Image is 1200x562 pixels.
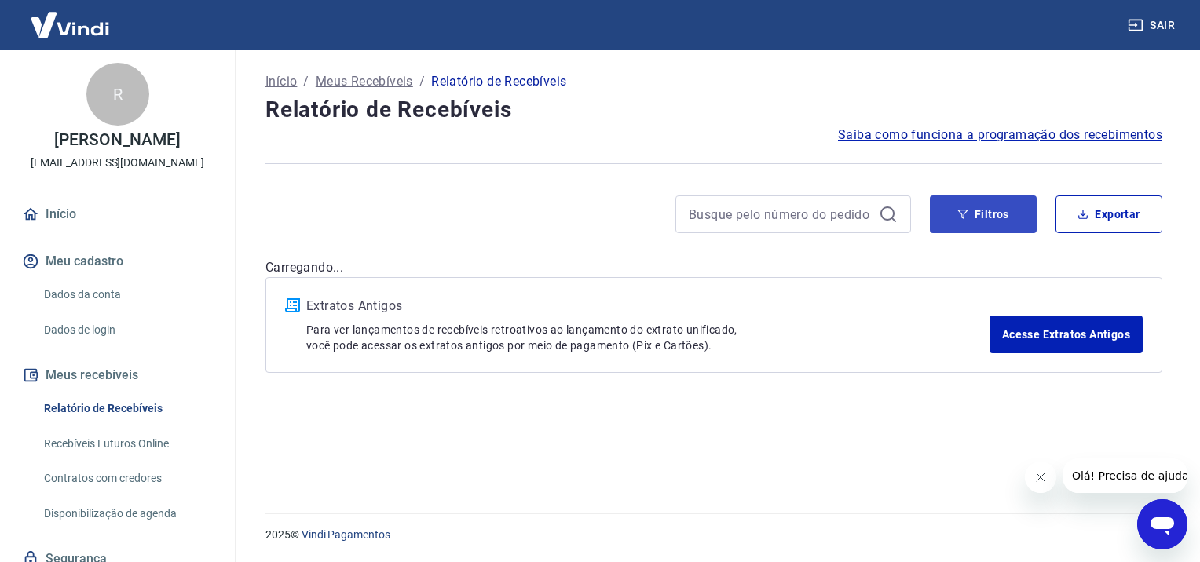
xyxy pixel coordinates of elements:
p: / [303,72,309,91]
p: / [419,72,425,91]
input: Busque pelo número do pedido [689,203,873,226]
h4: Relatório de Recebíveis [265,94,1162,126]
p: Extratos Antigos [306,297,990,316]
iframe: Fechar mensagem [1025,462,1056,493]
span: Olá! Precisa de ajuda? [9,11,132,24]
a: Saiba como funciona a programação dos recebimentos [838,126,1162,144]
div: R [86,63,149,126]
button: Sair [1125,11,1181,40]
p: [PERSON_NAME] [54,132,180,148]
p: [EMAIL_ADDRESS][DOMAIN_NAME] [31,155,204,171]
iframe: Mensagem da empresa [1063,458,1187,493]
a: Contratos com credores [38,462,216,494]
a: Acesse Extratos Antigos [990,316,1143,353]
p: Relatório de Recebíveis [431,72,566,91]
button: Filtros [930,195,1037,233]
button: Meus recebíveis [19,358,216,392]
p: 2025 © [265,527,1162,543]
a: Meus Recebíveis [316,72,413,91]
a: Dados da conta [38,279,216,311]
a: Disponibilização de agenda [38,498,216,530]
button: Meu cadastro [19,244,216,279]
iframe: Botão para abrir a janela de mensagens [1137,499,1187,549]
a: Vindi Pagamentos [302,528,390,541]
button: Exportar [1055,195,1162,233]
a: Recebíveis Futuros Online [38,428,216,460]
p: Para ver lançamentos de recebíveis retroativos ao lançamento do extrato unificado, você pode aces... [306,322,990,353]
a: Relatório de Recebíveis [38,392,216,425]
a: Dados de login [38,314,216,346]
a: Início [265,72,297,91]
img: ícone [285,298,300,312]
img: Vindi [19,1,121,49]
a: Início [19,197,216,232]
p: Carregando... [265,258,1162,277]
